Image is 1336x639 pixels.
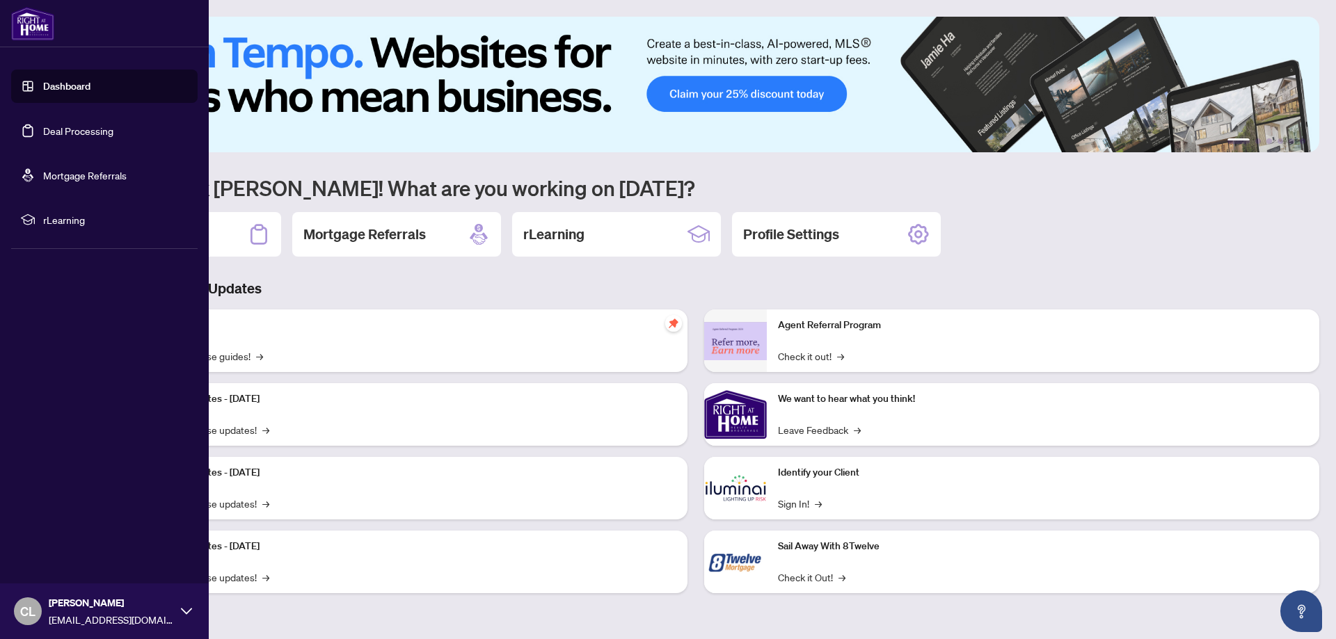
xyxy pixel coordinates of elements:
h2: rLearning [523,225,584,244]
img: Slide 0 [72,17,1319,152]
img: Sail Away With 8Twelve [704,531,767,593]
h3: Brokerage & Industry Updates [72,279,1319,298]
button: 2 [1255,138,1261,144]
p: Platform Updates - [DATE] [146,465,676,480]
a: Leave Feedback→ [778,422,861,437]
p: Platform Updates - [DATE] [146,391,676,407]
span: [PERSON_NAME] [49,595,174,610]
h2: Profile Settings [743,225,839,244]
p: Sail Away With 8Twelve [778,539,1308,554]
button: 6 [1300,138,1305,144]
span: → [262,422,269,437]
h2: Mortgage Referrals [303,225,426,244]
a: Dashboard [43,80,90,92]
span: rLearning [43,212,188,227]
a: Sign In!→ [778,496,822,511]
button: 4 [1278,138,1283,144]
span: → [854,422,861,437]
span: pushpin [665,315,682,332]
p: Platform Updates - [DATE] [146,539,676,554]
span: [EMAIL_ADDRESS][DOMAIN_NAME] [49,612,174,627]
span: → [837,348,844,364]
a: Check it Out!→ [778,569,845,585]
p: We want to hear what you think! [778,391,1308,407]
a: Deal Processing [43,124,113,137]
button: 1 [1227,138,1250,144]
span: → [262,496,269,511]
p: Agent Referral Program [778,318,1308,333]
button: Open asap [1280,590,1322,632]
span: → [838,569,845,585]
button: 3 [1266,138,1272,144]
img: logo [11,7,54,40]
p: Identify your Client [778,465,1308,480]
span: CL [20,601,35,621]
button: 5 [1289,138,1294,144]
span: → [262,569,269,585]
p: Self-Help [146,318,676,333]
h1: Welcome back [PERSON_NAME]! What are you working on [DATE]? [72,175,1319,201]
img: We want to hear what you think! [704,383,767,446]
a: Check it out!→ [778,348,844,364]
img: Identify your Client [704,457,767,519]
span: → [815,496,822,511]
a: Mortgage Referrals [43,169,127,181]
span: → [256,348,263,364]
img: Agent Referral Program [704,322,767,360]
